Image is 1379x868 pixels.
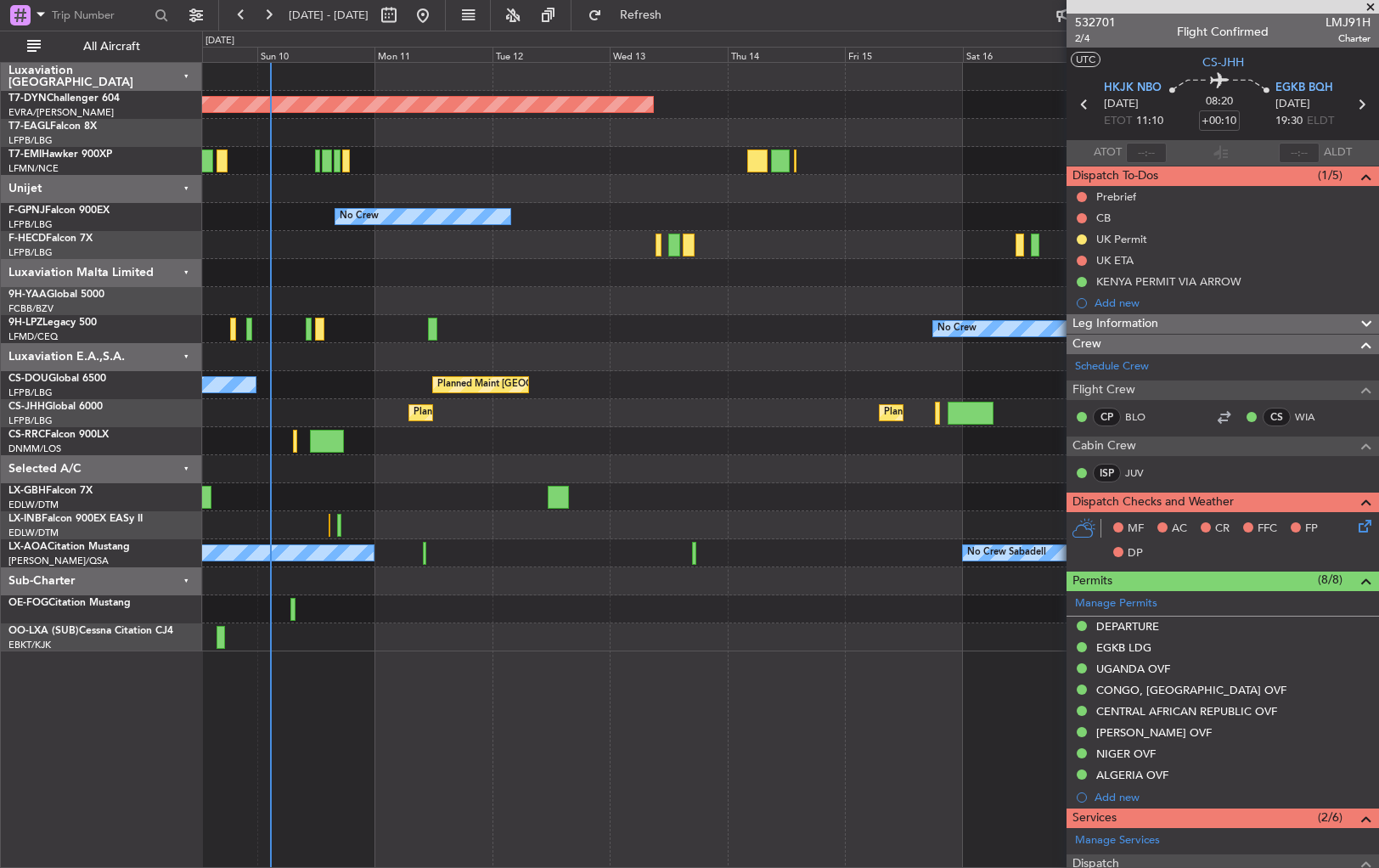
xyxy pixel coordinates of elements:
[8,486,93,496] a: LX-GBHFalcon 7X
[1072,437,1136,456] span: Cabin Crew
[289,8,369,23] span: [DATE] - [DATE]
[605,9,677,21] span: Refresh
[8,106,114,119] a: EVRA/[PERSON_NAME]
[884,400,1151,426] div: Planned Maint [GEOGRAPHIC_DATA] ([GEOGRAPHIC_DATA])
[1072,809,1117,828] span: Services
[1075,595,1157,612] a: Manage Permits
[1096,253,1134,268] div: UK ETA
[1096,211,1111,225] div: CB
[437,372,705,397] div: Planned Maint [GEOGRAPHIC_DATA] ([GEOGRAPHIC_DATA])
[1206,93,1233,110] span: 08:20
[1126,143,1167,163] input: --:--
[1072,493,1234,512] span: Dispatch Checks and Weather
[8,290,104,300] a: 9H-YAAGlobal 5000
[610,47,728,62] div: Wed 13
[8,234,93,244] a: F-HECDFalcon 7X
[1096,640,1151,655] div: EGKB LDG
[1096,274,1241,289] div: KENYA PERMIT VIA ARROW
[1075,14,1116,31] span: 532701
[1177,23,1269,41] div: Flight Confirmed
[1307,113,1334,130] span: ELDT
[8,330,58,343] a: LFMD/CEQ
[580,2,682,29] button: Refresh
[1096,189,1136,204] div: Prebrief
[8,93,120,104] a: T7-DYNChallenger 604
[1096,619,1159,634] div: DEPARTURE
[8,374,106,384] a: CS-DOUGlobal 6500
[1072,380,1135,400] span: Flight Crew
[1075,832,1160,849] a: Manage Services
[1202,54,1244,71] span: CS-JHH
[8,598,48,608] span: OE-FOG
[52,3,149,28] input: Trip Number
[8,149,42,160] span: T7-EMI
[8,206,45,216] span: F-GPNJ
[8,442,61,455] a: DNMM/LOS
[963,47,1081,62] div: Sat 16
[1326,31,1371,46] span: Charter
[1263,408,1291,426] div: CS
[1096,747,1156,761] div: NIGER OVF
[8,206,110,216] a: F-GPNJFalcon 900EX
[8,93,47,104] span: T7-DYN
[374,47,492,62] div: Mon 11
[1258,521,1277,538] span: FFC
[8,374,48,384] span: CS-DOU
[8,402,103,412] a: CS-JHHGlobal 6000
[8,527,59,539] a: EDLW/DTM
[1072,572,1112,591] span: Permits
[492,47,611,62] div: Tue 12
[8,639,51,651] a: EBKT/KJK
[8,430,45,440] span: CS-RRC
[1096,725,1212,740] div: [PERSON_NAME] OVF
[257,47,375,62] div: Sun 10
[1136,113,1163,130] span: 11:10
[1094,144,1122,161] span: ATOT
[8,218,53,231] a: LFPB/LBG
[1096,768,1168,782] div: ALGERIA OVF
[8,430,109,440] a: CS-RRCFalcon 900LX
[1128,545,1143,562] span: DP
[8,542,130,552] a: LX-AOACitation Mustang
[845,47,963,62] div: Fri 15
[1275,96,1310,113] span: [DATE]
[1275,113,1303,130] span: 19:30
[1318,571,1342,589] span: (8/8)
[1295,409,1333,425] a: WIA
[1125,465,1163,481] a: JUV
[8,121,50,132] span: T7-EAGL
[8,626,173,636] a: OO-LXA (SUB)Cessna Citation CJ4
[728,47,846,62] div: Thu 14
[1072,166,1158,186] span: Dispatch To-Dos
[1093,408,1121,426] div: CP
[1104,96,1139,113] span: [DATE]
[8,162,59,175] a: LFMN/NCE
[1104,80,1162,97] span: HKJK NBO
[8,514,42,524] span: LX-INB
[1125,409,1163,425] a: BLO
[44,41,179,53] span: All Aircraft
[1275,80,1333,97] span: EGKB BQH
[340,204,379,229] div: No Crew
[1096,662,1170,676] div: UGANDA OVF
[205,34,234,48] div: [DATE]
[1096,704,1277,719] div: CENTRAL AFRICAN REPUBLIC OVF
[8,149,112,160] a: T7-EMIHawker 900XP
[8,318,42,328] span: 9H-LPZ
[1071,52,1100,67] button: UTC
[1096,683,1286,697] div: CONGO, [GEOGRAPHIC_DATA] OVF
[1072,335,1101,354] span: Crew
[1075,358,1149,375] a: Schedule Crew
[8,514,143,524] a: LX-INBFalcon 900EX EASy II
[8,598,131,608] a: OE-FOGCitation Mustang
[8,499,59,511] a: EDLW/DTM
[1095,790,1371,804] div: Add new
[1215,521,1230,538] span: CR
[1318,166,1342,184] span: (1/5)
[1096,232,1147,246] div: UK Permit
[8,626,79,636] span: OO-LXA (SUB)
[1128,521,1144,538] span: MF
[8,290,47,300] span: 9H-YAA
[414,400,681,426] div: Planned Maint [GEOGRAPHIC_DATA] ([GEOGRAPHIC_DATA])
[8,386,53,399] a: LFPB/LBG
